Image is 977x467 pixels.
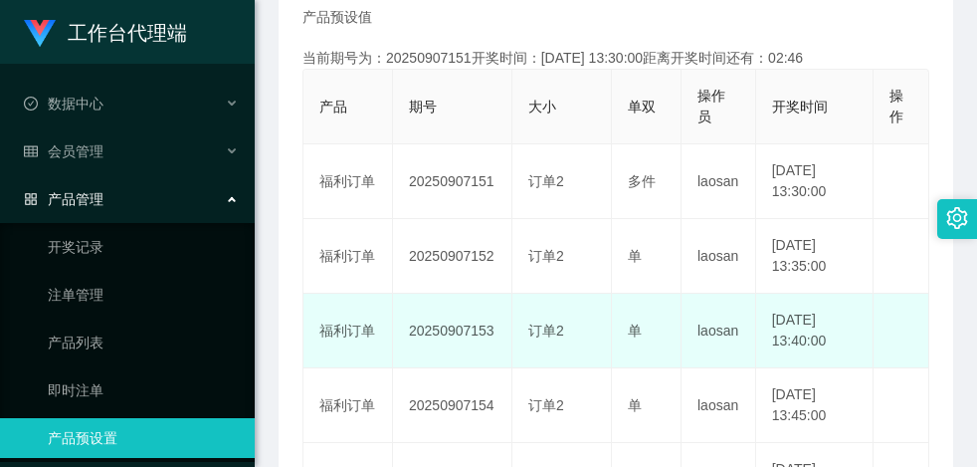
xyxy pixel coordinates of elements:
[303,368,393,443] td: 福利订单
[48,227,239,267] a: 开奖记录
[756,144,874,219] td: [DATE] 13:30:00
[48,323,239,362] a: 产品列表
[302,7,372,28] span: 产品预设值
[889,88,903,124] span: 操作
[319,99,347,115] span: 产品
[48,370,239,410] a: 即时注单
[528,99,556,115] span: 大小
[303,294,393,368] td: 福利订单
[68,1,187,65] h1: 工作台代理端
[24,143,103,159] span: 会员管理
[682,368,756,443] td: laosan
[756,219,874,294] td: [DATE] 13:35:00
[682,144,756,219] td: laosan
[48,275,239,315] a: 注单管理
[528,248,564,264] span: 订单2
[528,397,564,413] span: 订单2
[409,99,437,115] span: 期号
[628,99,656,115] span: 单双
[756,368,874,443] td: [DATE] 13:45:00
[24,192,38,206] i: 图标: appstore-o
[528,323,564,339] span: 订单2
[24,97,38,111] i: 图标: check-circle-o
[24,24,187,40] a: 工作台代理端
[24,191,103,207] span: 产品管理
[528,173,564,189] span: 订单2
[303,219,393,294] td: 福利订单
[697,88,725,124] span: 操作员
[946,207,968,229] i: 图标: setting
[393,368,512,443] td: 20250907154
[24,96,103,112] span: 数据中心
[772,99,828,115] span: 开奖时间
[393,294,512,368] td: 20250907153
[24,144,38,158] i: 图标: table
[682,294,756,368] td: laosan
[393,219,512,294] td: 20250907152
[756,294,874,368] td: [DATE] 13:40:00
[24,20,56,48] img: logo.9652507e.png
[302,48,929,69] div: 当前期号为：20250907151开奖时间：[DATE] 13:30:00距离开奖时间还有：02:46
[628,248,642,264] span: 单
[682,219,756,294] td: laosan
[48,418,239,458] a: 产品预设置
[628,173,656,189] span: 多件
[303,144,393,219] td: 福利订单
[628,397,642,413] span: 单
[393,144,512,219] td: 20250907151
[628,323,642,339] span: 单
